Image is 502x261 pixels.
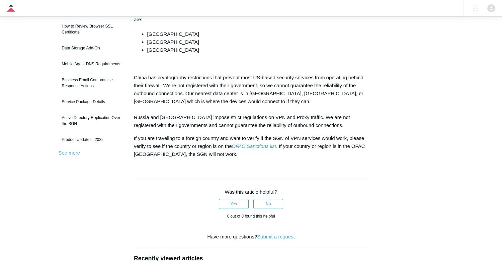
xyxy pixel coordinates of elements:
[58,96,124,108] a: Service Package Details
[225,189,277,195] span: Was this article helpful?
[227,214,275,219] span: 0 out of 0 found this helpful
[58,150,80,156] a: See more
[253,199,283,209] button: This article was not helpful
[219,199,249,209] button: This article was helpful
[58,42,124,54] a: Data Storage Add-On
[487,4,495,12] zd-hc-trigger: Click your profile icon to open the profile menu
[257,234,294,239] a: Submit a request
[147,46,368,54] li: [GEOGRAPHIC_DATA]
[134,233,368,241] div: Have more questions?
[58,58,124,70] a: Mobile Agent DNS Requirements
[134,74,368,129] p: China has cryptography restrictions that prevent most US-based security services from operating b...
[147,30,368,38] li: [GEOGRAPHIC_DATA]
[58,133,124,146] a: Product Updates | 2022
[58,74,124,92] a: Business Email Compromise - Response Actions
[232,143,276,149] em: OFAC Sanctions list
[487,4,495,12] img: user avatar
[232,143,276,149] a: OFAC Sanctions list
[134,134,368,158] p: If you are traveling to a foreign country and want to verify if the SGN of VPN services would wor...
[58,20,124,38] a: How to Review Browser SSL Certificate
[58,111,124,130] a: Active Directory Replication Over the SGN
[147,38,368,46] li: [GEOGRAPHIC_DATA]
